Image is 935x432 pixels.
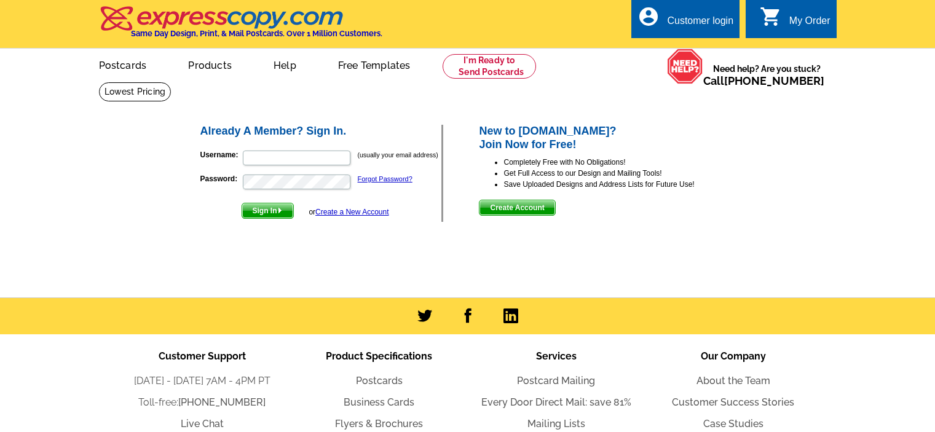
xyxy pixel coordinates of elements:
[356,375,403,387] a: Postcards
[178,396,266,408] a: [PHONE_NUMBER]
[254,50,316,79] a: Help
[99,15,382,38] a: Same Day Design, Print, & Mail Postcards. Over 1 Million Customers.
[114,374,291,388] li: [DATE] - [DATE] 7AM - 4PM PT
[479,200,554,215] span: Create Account
[168,50,251,79] a: Products
[724,74,824,87] a: [PHONE_NUMBER]
[358,151,438,159] small: (usually your email address)
[672,396,794,408] a: Customer Success Stories
[517,375,595,387] a: Postcard Mailing
[536,350,577,362] span: Services
[242,203,294,219] button: Sign In
[637,6,660,28] i: account_circle
[760,14,830,29] a: shopping_cart My Order
[703,63,830,87] span: Need help? Are you stuck?
[667,49,703,84] img: help
[315,208,389,216] a: Create a New Account
[527,418,585,430] a: Mailing Lists
[789,15,830,33] div: My Order
[701,350,766,362] span: Our Company
[318,50,430,79] a: Free Templates
[503,168,736,179] li: Get Full Access to our Design and Mailing Tools!
[637,14,733,29] a: account_circle Customer login
[503,179,736,190] li: Save Uploaded Designs and Address Lists for Future Use!
[344,396,414,408] a: Business Cards
[159,350,246,362] span: Customer Support
[358,175,412,183] a: Forgot Password?
[760,6,782,28] i: shopping_cart
[277,208,283,213] img: button-next-arrow-white.png
[335,418,423,430] a: Flyers & Brochures
[200,149,242,160] label: Username:
[200,125,442,138] h2: Already A Member? Sign In.
[481,396,631,408] a: Every Door Direct Mail: save 81%
[503,157,736,168] li: Completely Free with No Obligations!
[309,206,389,218] div: or
[181,418,224,430] a: Live Chat
[131,29,382,38] h4: Same Day Design, Print, & Mail Postcards. Over 1 Million Customers.
[479,125,736,151] h2: New to [DOMAIN_NAME]? Join Now for Free!
[200,173,242,184] label: Password:
[703,74,824,87] span: Call
[667,15,733,33] div: Customer login
[696,375,770,387] a: About the Team
[114,395,291,410] li: Toll-free:
[703,418,763,430] a: Case Studies
[79,50,167,79] a: Postcards
[326,350,432,362] span: Product Specifications
[479,200,555,216] button: Create Account
[242,203,293,218] span: Sign In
